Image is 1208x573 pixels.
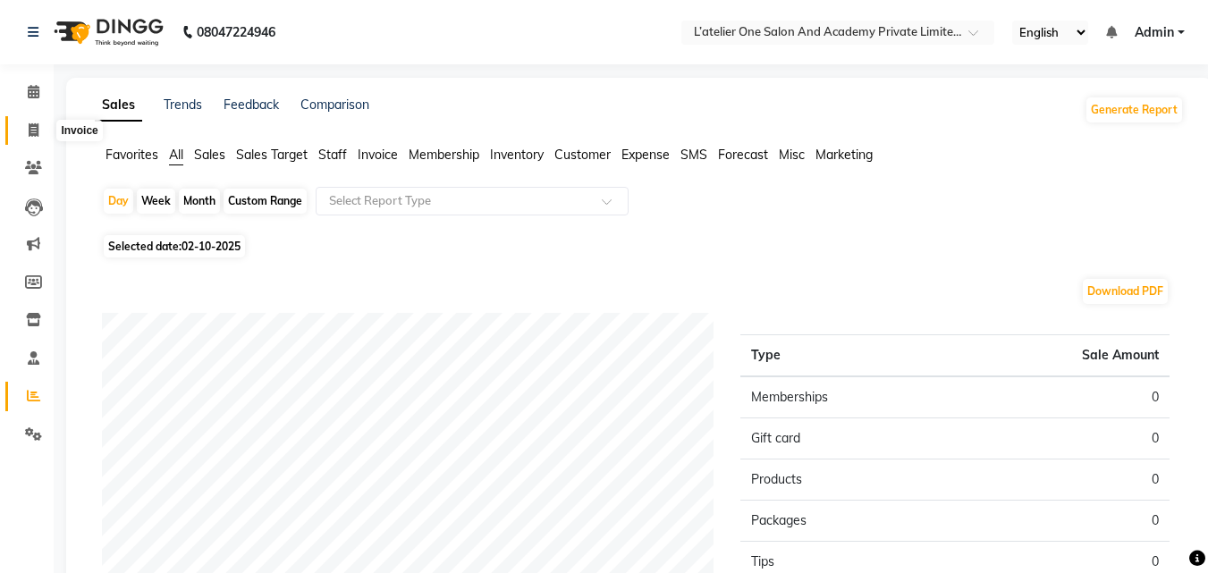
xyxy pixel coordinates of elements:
button: Download PDF [1083,279,1168,304]
span: Sales Target [236,147,308,163]
span: Marketing [815,147,873,163]
span: Admin [1135,23,1174,42]
span: Membership [409,147,479,163]
td: Memberships [740,376,955,418]
span: Staff [318,147,347,163]
span: Expense [621,147,670,163]
span: Misc [779,147,805,163]
td: Products [740,459,955,501]
span: All [169,147,183,163]
td: Packages [740,501,955,542]
div: Month [179,189,220,214]
a: Feedback [224,97,279,113]
td: Gift card [740,418,955,459]
span: SMS [680,147,707,163]
span: Selected date: [104,235,245,257]
span: Forecast [718,147,768,163]
span: Invoice [358,147,398,163]
a: Comparison [300,97,369,113]
img: logo [46,7,168,57]
div: Custom Range [224,189,307,214]
a: Sales [95,89,142,122]
div: Week [137,189,175,214]
th: Type [740,335,955,377]
span: Favorites [106,147,158,163]
button: Generate Report [1086,97,1182,122]
div: Invoice [56,120,102,141]
td: 0 [955,418,1170,459]
span: Customer [554,147,611,163]
td: 0 [955,459,1170,501]
span: Sales [194,147,225,163]
td: 0 [955,501,1170,542]
td: 0 [955,376,1170,418]
div: Day [104,189,133,214]
span: 02-10-2025 [182,240,241,253]
b: 08047224946 [197,7,275,57]
span: Inventory [490,147,544,163]
th: Sale Amount [955,335,1170,377]
a: Trends [164,97,202,113]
